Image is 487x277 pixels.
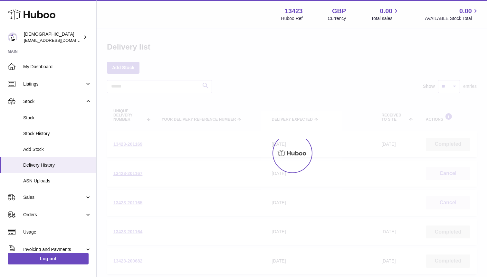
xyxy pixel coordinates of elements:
span: [EMAIL_ADDRESS][DOMAIN_NAME] [24,38,95,43]
div: Huboo Ref [281,15,303,22]
strong: 13423 [285,7,303,15]
a: 0.00 Total sales [371,7,400,22]
strong: GBP [332,7,346,15]
span: Usage [23,229,91,235]
span: Stock History [23,131,91,137]
a: Log out [8,253,89,264]
span: 0.00 [380,7,393,15]
span: 0.00 [459,7,472,15]
div: [DEMOGRAPHIC_DATA] [24,31,82,43]
span: Total sales [371,15,400,22]
a: 0.00 AVAILABLE Stock Total [425,7,479,22]
img: olgazyuz@outlook.com [8,32,17,42]
span: Delivery History [23,162,91,168]
span: Orders [23,212,85,218]
span: Add Stock [23,146,91,152]
span: Listings [23,81,85,87]
span: Invoicing and Payments [23,246,85,253]
span: Sales [23,194,85,200]
span: Stock [23,115,91,121]
span: AVAILABLE Stock Total [425,15,479,22]
span: My Dashboard [23,64,91,70]
span: Stock [23,98,85,105]
span: ASN Uploads [23,178,91,184]
div: Currency [328,15,346,22]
